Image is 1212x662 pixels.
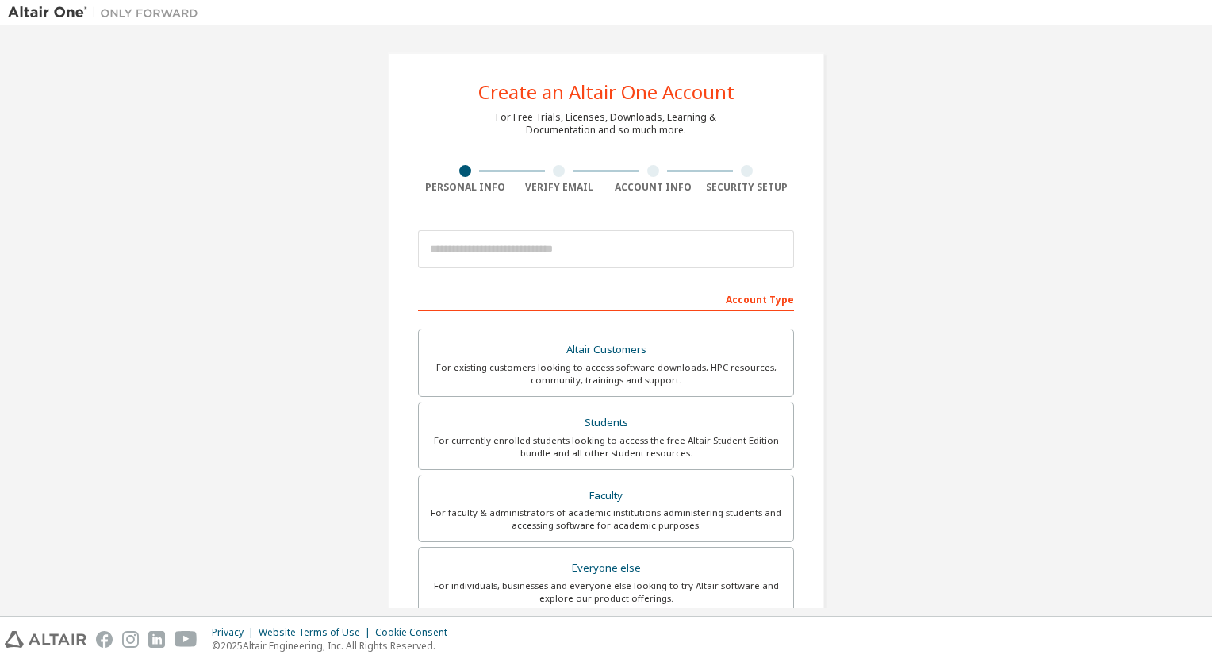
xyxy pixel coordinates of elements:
img: youtube.svg [175,631,198,648]
div: Everyone else [428,557,784,579]
div: Students [428,412,784,434]
img: instagram.svg [122,631,139,648]
div: Security Setup [700,181,795,194]
div: Cookie Consent [375,626,457,639]
div: Faculty [428,485,784,507]
div: For faculty & administrators of academic institutions administering students and accessing softwa... [428,506,784,532]
img: altair_logo.svg [5,631,86,648]
div: For individuals, businesses and everyone else looking to try Altair software and explore our prod... [428,579,784,605]
div: Verify Email [512,181,607,194]
div: Create an Altair One Account [478,83,734,102]
div: Privacy [212,626,259,639]
img: linkedin.svg [148,631,165,648]
div: For currently enrolled students looking to access the free Altair Student Edition bundle and all ... [428,434,784,460]
div: Website Terms of Use [259,626,375,639]
div: For existing customers looking to access software downloads, HPC resources, community, trainings ... [428,361,784,387]
img: Altair One [8,5,206,21]
div: Altair Customers [428,339,784,361]
div: Account Info [606,181,700,194]
p: © 2025 Altair Engineering, Inc. All Rights Reserved. [212,639,457,652]
div: Personal Info [418,181,512,194]
div: Account Type [418,286,794,311]
img: facebook.svg [96,631,113,648]
div: For Free Trials, Licenses, Downloads, Learning & Documentation and so much more. [496,111,716,137]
